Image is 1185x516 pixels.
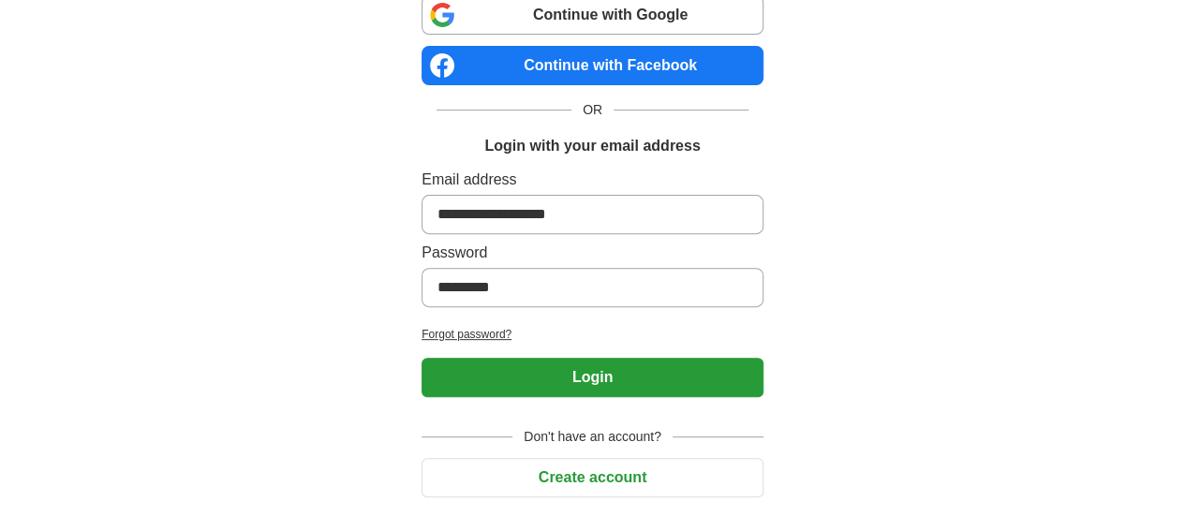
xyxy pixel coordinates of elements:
span: OR [571,100,614,120]
button: Create account [422,458,763,497]
label: Email address [422,169,763,191]
a: Continue with Facebook [422,46,763,85]
a: Create account [422,469,763,485]
a: Forgot password? [422,326,763,343]
label: Password [422,242,763,264]
button: Login [422,358,763,397]
span: Don't have an account? [512,427,673,447]
h1: Login with your email address [484,135,700,157]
